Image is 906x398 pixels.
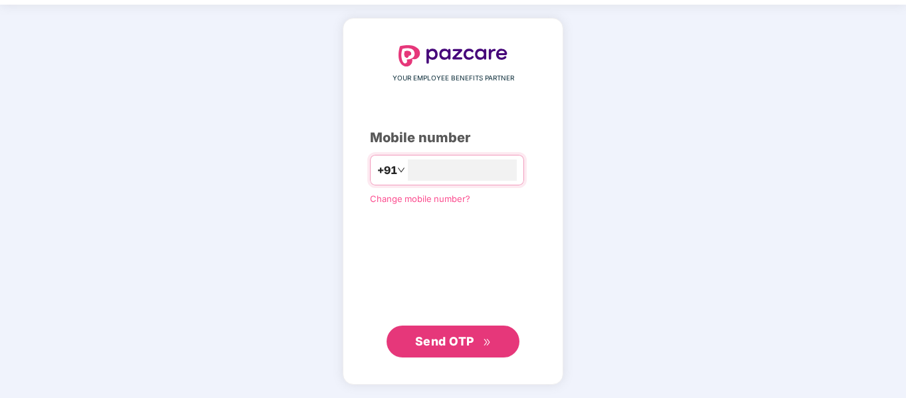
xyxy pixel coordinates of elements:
[397,166,405,174] span: down
[399,45,507,66] img: logo
[387,326,519,357] button: Send OTPdouble-right
[393,73,514,84] span: YOUR EMPLOYEE BENEFITS PARTNER
[370,193,470,204] a: Change mobile number?
[370,128,536,148] div: Mobile number
[377,162,397,179] span: +91
[483,338,492,347] span: double-right
[415,334,474,348] span: Send OTP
